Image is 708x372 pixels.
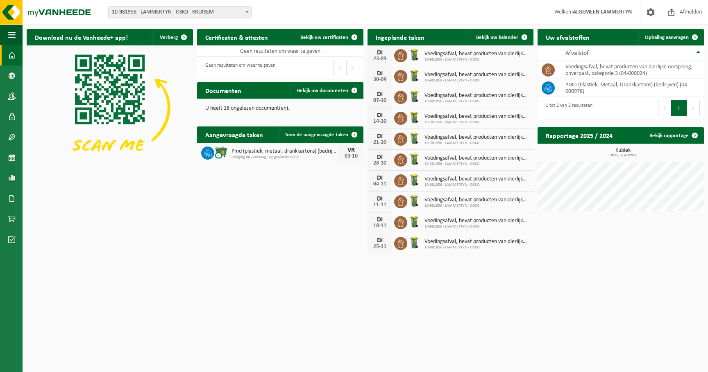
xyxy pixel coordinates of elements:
span: 10-981956 - LAMMERTYN - OSKO [424,203,530,208]
div: 03-10 [343,153,359,159]
span: Voedingsafval, bevat producten van dierlijke oorsprong, onverpakt, categorie 3 [424,197,530,203]
div: 28-10 [372,160,388,166]
span: Voedingsafval, bevat producten van dierlijke oorsprong, onverpakt, categorie 3 [424,218,530,224]
span: Voedingsafval, bevat producten van dierlijke oorsprong, onverpakt, categorie 3 [424,51,530,57]
a: Toon de aangevraagde taken [278,126,363,143]
div: 25-11 [372,244,388,250]
span: 10-981956 - LAMMERTYN - OSKO [424,78,530,83]
iframe: chat widget [4,354,137,372]
img: WB-0140-HPE-GN-50 [407,131,421,145]
div: 18-11 [372,223,388,229]
span: Voedingsafval, bevat producten van dierlijke oorsprong, onverpakt, categorie 3 [424,72,530,78]
span: Voedingsafval, bevat producten van dierlijke oorsprong, onverpakt, categorie 3 [424,155,530,162]
img: Download de VHEPlus App [27,45,193,170]
div: DI [372,175,388,181]
td: Geen resultaten om weer te geven [197,45,363,57]
img: WB-0660-CU [214,145,228,159]
span: 10-981956 - LAMMERTYN - OSKO [424,183,530,187]
p: U heeft 18 ongelezen document(en). [205,106,355,111]
div: 14-10 [372,119,388,124]
h2: Rapportage 2025 / 2024 [538,127,621,143]
span: Voedingsafval, bevat producten van dierlijke oorsprong, onverpakt, categorie 3 [424,239,530,245]
div: DI [372,237,388,244]
span: 10-981956 - LAMMERTYN - OSKO [424,141,530,146]
h3: Kubiek [542,148,704,158]
span: Bekijk uw certificaten [300,35,348,40]
div: DI [372,112,388,119]
div: 1 tot 2 van 2 resultaten [542,99,592,117]
h2: Documenten [197,82,250,98]
div: 30-09 [372,77,388,83]
div: 07-10 [372,98,388,104]
span: 10-981956 - LAMMERTYN - OSKO [424,224,530,229]
h2: Download nu de Vanheede+ app! [27,29,136,45]
span: Verberg [160,35,178,40]
h2: Uw afvalstoffen [538,29,598,45]
span: Afvalstof [565,50,589,56]
div: DI [372,70,388,77]
span: 10-981956 - LAMMERTYN - OSKO - KRUISEM [108,6,252,18]
button: Previous [658,100,671,116]
span: 10-981956 - LAMMERTYN - OSKO [424,99,530,104]
img: WB-0140-HPE-GN-50 [407,90,421,104]
h2: Ingeplande taken [368,29,433,45]
span: Voedingsafval, bevat producten van dierlijke oorsprong, onverpakt, categorie 3 [424,113,530,120]
div: DI [372,154,388,160]
span: 10-981956 - LAMMERTYN - OSKO [424,57,530,62]
div: 21-10 [372,140,388,145]
span: Voedingsafval, bevat producten van dierlijke oorsprong, onverpakt, categorie 3 [424,176,530,183]
span: 2025: 7,920 m3 [542,153,704,158]
button: Next [687,100,700,116]
span: Bekijk uw kalender [476,35,518,40]
span: 10-981956 - LAMMERTYN - OSKO [424,245,530,250]
button: 1 [671,100,687,116]
span: 10-981956 - LAMMERTYN - OSKO - KRUISEM [109,7,251,18]
h2: Aangevraagde taken [197,126,271,142]
img: WB-0140-HPE-GN-50 [407,69,421,83]
span: Ophaling aanvragen [645,35,689,40]
img: WB-0140-HPE-GN-50 [407,194,421,208]
span: Lediging op aanvraag - op geplande route [231,155,339,160]
img: WB-0140-HPE-GN-50 [407,48,421,62]
button: Previous [334,60,347,76]
div: 23-09 [372,56,388,62]
span: Pmd (plastiek, metaal, drankkartons) (bedrijven) [231,148,339,155]
div: DI [372,216,388,223]
div: VR [343,147,359,153]
span: Voedingsafval, bevat producten van dierlijke oorsprong, onverpakt, categorie 3 [424,92,530,99]
div: DI [372,196,388,202]
a: Bekijk uw documenten [290,82,363,99]
span: Bekijk uw documenten [297,88,348,93]
div: DI [372,91,388,98]
span: 10-981956 - LAMMERTYN - OSKO [424,120,530,125]
img: WB-0140-HPE-GN-50 [407,236,421,250]
img: WB-0140-HPE-GN-50 [407,110,421,124]
img: WB-0140-HPE-GN-50 [407,152,421,166]
div: DI [372,50,388,56]
a: Bekijk uw kalender [470,29,533,45]
span: 10-981956 - LAMMERTYN - OSKO [424,162,530,167]
a: Ophaling aanvragen [638,29,703,45]
a: Bekijk uw certificaten [294,29,363,45]
a: Bekijk rapportage [643,127,703,144]
strong: ALGEMEEN LAMMERTYN [573,9,632,15]
span: Voedingsafval, bevat producten van dierlijke oorsprong, onverpakt, categorie 3 [424,134,530,141]
h2: Certificaten & attesten [197,29,276,45]
div: Geen resultaten om weer te geven [201,59,275,77]
div: DI [372,133,388,140]
img: WB-0140-HPE-GN-50 [407,173,421,187]
div: 11-11 [372,202,388,208]
button: Verberg [153,29,192,45]
img: WB-0140-HPE-GN-50 [407,215,421,229]
td: PMD (Plastiek, Metaal, Drankkartons) (bedrijven) (04-000978) [559,79,704,97]
td: voedingsafval, bevat producten van dierlijke oorsprong, onverpakt, categorie 3 (04-000024) [559,61,704,79]
div: 04-11 [372,181,388,187]
button: Next [347,60,359,76]
span: Toon de aangevraagde taken [285,132,348,138]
